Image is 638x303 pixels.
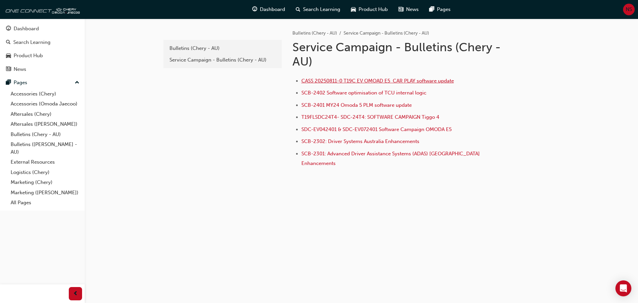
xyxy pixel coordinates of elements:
span: Pages [437,6,451,13]
a: SCB-2402 Software optimisation of TCU internal logic [301,90,426,96]
a: External Resources [8,157,82,167]
span: car-icon [351,5,356,14]
a: T19FLSDC24T4- SDC-24T4: SOFTWARE CAMPAIGN Tiggo 4 [301,114,439,120]
a: SCB-2302: Driver Systems Australia Enhancements [301,138,419,144]
div: News [14,66,26,73]
span: News [406,6,419,13]
span: Product Hub [359,6,388,13]
div: Dashboard [14,25,39,33]
li: Service Campaign - Bulletins (Chery - AU) [344,30,429,37]
a: CASS 20250811-0 T19C EV OMOAD E5 CAR PLAY software update [301,78,454,84]
span: pages-icon [6,80,11,86]
a: SDC-EV042401 & SDC-EV072401 Software Campaign OMODA E5 [301,126,452,132]
a: Logistics (Chery) [8,167,82,178]
span: news-icon [398,5,403,14]
div: Product Hub [14,52,43,60]
a: Marketing ([PERSON_NAME]) [8,188,82,198]
button: Pages [3,76,82,89]
div: Search Learning [13,39,51,46]
a: Bulletins ([PERSON_NAME] - AU) [8,139,82,157]
span: search-icon [6,40,11,46]
button: DashboardSearch LearningProduct HubNews [3,21,82,76]
a: news-iconNews [393,3,424,16]
span: car-icon [6,53,11,59]
a: News [3,63,82,76]
a: All Pages [8,198,82,208]
span: Search Learning [303,6,340,13]
a: Bulletins (Chery - AU) [166,43,279,54]
a: Marketing (Chery) [8,177,82,188]
span: up-icon [75,78,79,87]
a: Search Learning [3,36,82,49]
span: NS [626,6,632,13]
span: search-icon [296,5,300,14]
span: Dashboard [260,6,285,13]
div: Service Campaign - Bulletins (Chery - AU) [169,56,276,64]
h1: Service Campaign - Bulletins (Chery - AU) [292,40,510,69]
span: guage-icon [6,26,11,32]
img: oneconnect [3,3,80,16]
a: Accessories (Chery) [8,89,82,99]
a: search-iconSearch Learning [290,3,346,16]
span: guage-icon [252,5,257,14]
button: NS [623,4,635,15]
a: guage-iconDashboard [247,3,290,16]
a: pages-iconPages [424,3,456,16]
a: car-iconProduct Hub [346,3,393,16]
a: Bulletins (Chery - AU) [292,30,337,36]
span: prev-icon [73,290,78,298]
a: Aftersales (Chery) [8,109,82,119]
a: Product Hub [3,50,82,62]
a: Service Campaign - Bulletins (Chery - AU) [166,54,279,66]
div: Open Intercom Messenger [615,280,631,296]
a: Accessories (Omoda Jaecoo) [8,99,82,109]
a: Bulletins (Chery - AU) [8,129,82,140]
a: SCB-2401 MY24 Omoda 5 PLM software update [301,102,412,108]
a: Aftersales ([PERSON_NAME]) [8,119,82,129]
span: news-icon [6,67,11,73]
div: Bulletins (Chery - AU) [169,45,276,52]
span: pages-icon [429,5,434,14]
a: Dashboard [3,23,82,35]
a: SCB-2301: Advanced Driver Assistance Systems (ADAS) [GEOGRAPHIC_DATA] Enhancements [301,151,481,166]
div: Pages [14,79,27,86]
